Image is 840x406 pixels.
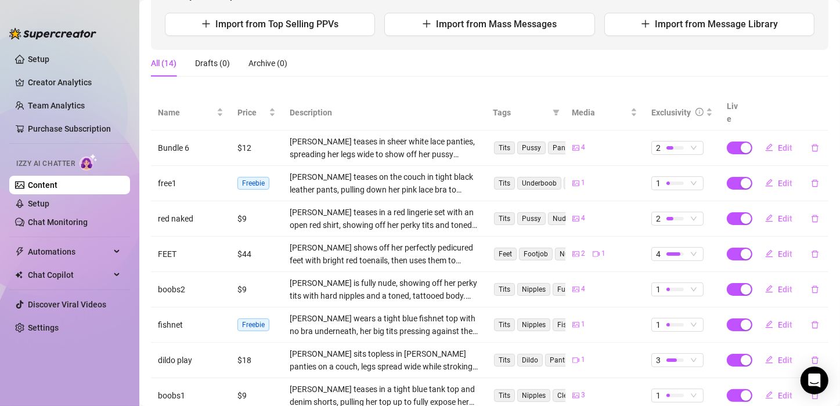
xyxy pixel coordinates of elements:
span: Freebie [237,318,269,331]
span: edit [765,249,773,258]
span: info-circle [695,108,704,116]
span: delete [811,391,819,400]
span: Edit [778,214,792,223]
span: 3 [582,390,586,401]
a: Team Analytics [28,101,85,110]
a: Setup [28,199,49,208]
img: logo-BBDzfeDw.svg [9,28,96,39]
span: 1 [656,318,661,331]
th: Price [230,95,283,130]
button: Edit [756,280,802,299]
span: Media [572,106,629,119]
img: AI Chatter [80,154,98,171]
span: filter [550,104,562,121]
span: delete [811,179,819,187]
span: picture [572,215,579,222]
span: picture [572,144,579,151]
span: 2 [656,142,661,154]
div: Drafts (0) [195,57,230,70]
span: Edit [778,285,792,294]
button: Edit [756,386,802,405]
span: Tits [494,283,515,296]
span: Price [237,106,266,119]
button: delete [802,386,828,405]
span: 4 [582,284,586,295]
span: picture [572,392,579,399]
span: thunderbolt [15,247,24,256]
span: Import from Mass Messages [436,19,557,30]
div: Archive (0) [248,57,287,70]
span: Tits [494,212,515,225]
a: Purchase Subscription [28,119,121,138]
span: Nipples [517,283,550,296]
button: Edit [756,209,802,228]
span: filter [553,109,560,116]
span: Izzy AI Chatter [16,158,75,169]
span: edit [765,391,773,399]
span: 3 [656,354,661,367]
td: free1 [151,166,230,201]
span: Tits [494,354,515,367]
span: edit [765,356,773,364]
span: 2 [656,212,661,225]
span: 1 [582,354,586,365]
td: $44 [230,237,283,272]
span: Nipples [517,389,550,402]
span: 4 [656,248,661,260]
button: delete [802,209,828,228]
span: Freebie [237,177,269,190]
span: delete [811,250,819,258]
th: Tags [486,95,565,130]
td: $9 [230,272,283,307]
span: Pussy [517,142,546,154]
td: $12 [230,130,283,166]
span: 1 [602,248,606,259]
span: 4 [582,213,586,224]
span: video-camera [572,357,579,364]
div: [PERSON_NAME] teases in a red lingerie set with an open red shirt, showing off her perky tits and... [290,206,479,231]
span: 2 [582,248,586,259]
span: Dildo [517,354,543,367]
span: Edit [778,356,792,365]
span: picture [572,251,579,258]
button: Edit [756,351,802,369]
span: 1 [656,283,661,296]
span: Feet [494,248,517,260]
button: Import from Mass Messages [384,13,594,36]
td: $9 [230,201,283,237]
span: Edit [778,320,792,329]
span: Edit [778,179,792,188]
a: Setup [28,55,49,64]
span: delete [811,356,819,364]
div: Exclusivity [651,106,691,119]
span: picture [572,180,579,187]
button: delete [802,139,828,157]
span: 4 [582,142,586,153]
span: Tits [494,318,515,331]
button: delete [802,280,828,299]
td: Bundle 6 [151,130,230,166]
div: All (14) [151,57,176,70]
span: Footjob [519,248,553,260]
span: edit [765,143,773,151]
span: Fishnet [553,318,585,331]
span: Automations [28,242,110,261]
span: Nipples [517,318,550,331]
button: delete [802,351,828,369]
td: FEET [151,237,230,272]
span: delete [811,285,819,293]
span: Chat Copilot [28,266,110,284]
span: delete [811,215,819,223]
span: Tags [493,106,548,119]
td: red naked [151,201,230,237]
th: Live [720,95,749,130]
img: Chat Copilot [15,271,23,279]
span: Fully Naked [553,283,599,296]
a: Content [28,180,57,190]
button: Edit [756,316,802,334]
span: edit [765,179,773,187]
td: dildo play [151,343,230,378]
span: Cleavage [553,389,591,402]
span: Nude [548,212,574,225]
span: Tits [494,177,515,190]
